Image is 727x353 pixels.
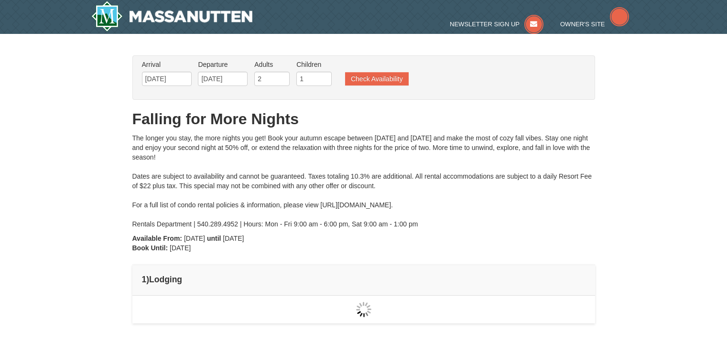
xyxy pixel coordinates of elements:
label: Arrival [142,60,192,69]
label: Adults [254,60,290,69]
label: Children [296,60,332,69]
span: Newsletter Sign Up [450,21,520,28]
strong: Book Until: [132,244,168,252]
strong: Available From: [132,235,183,242]
div: The longer you stay, the more nights you get! Book your autumn escape between [DATE] and [DATE] a... [132,133,595,229]
img: Massanutten Resort Logo [91,1,253,32]
h1: Falling for More Nights [132,109,595,128]
a: Massanutten Resort [91,1,253,32]
span: [DATE] [223,235,244,242]
button: Check Availability [345,72,409,86]
h4: 1 Lodging [142,275,586,284]
span: [DATE] [184,235,205,242]
strong: until [207,235,221,242]
span: [DATE] [170,244,191,252]
label: Departure [198,60,248,69]
span: ) [146,275,149,284]
img: wait gif [356,302,371,317]
a: Newsletter Sign Up [450,21,543,28]
a: Owner's Site [560,21,629,28]
span: Owner's Site [560,21,605,28]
